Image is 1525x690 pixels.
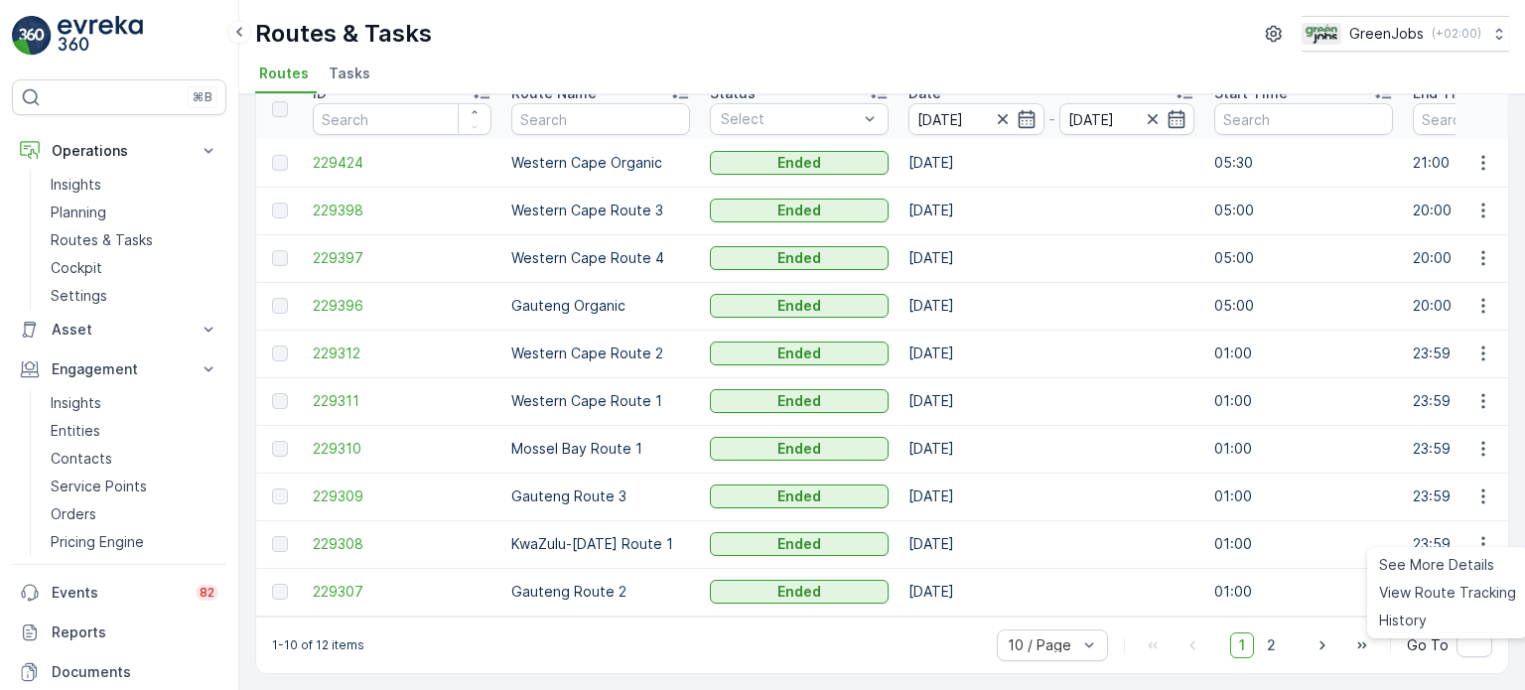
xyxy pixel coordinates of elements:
a: Reports [12,613,226,652]
p: Western Cape Route 2 [511,344,690,363]
p: Mossel Bay Route 1 [511,439,690,459]
p: KwaZulu-[DATE] Route 1 [511,534,690,554]
p: Settings [51,286,107,306]
p: Ended [777,439,821,459]
span: See More Details [1379,555,1494,575]
p: ( +02:00 ) [1432,26,1481,42]
a: Planning [43,199,226,226]
input: dd/mm/yyyy [1059,103,1195,135]
p: 05:00 [1214,201,1393,220]
p: Routes & Tasks [255,18,432,50]
p: Gauteng Route 3 [511,486,690,506]
p: 82 [200,585,214,601]
p: Cockpit [51,258,102,278]
a: View Route Tracking [1371,579,1524,607]
div: Toggle Row Selected [272,250,288,266]
p: Orders [51,504,96,524]
button: Ended [710,294,889,318]
a: 229309 [313,486,491,506]
div: Toggle Row Selected [272,584,288,600]
p: Western Cape Route 1 [511,391,690,411]
a: 229311 [313,391,491,411]
td: [DATE] [899,377,1204,425]
a: Cockpit [43,254,226,282]
p: Ended [777,534,821,554]
td: [DATE] [899,234,1204,282]
a: Routes & Tasks [43,226,226,254]
a: See More Details [1371,551,1524,579]
p: Ended [777,296,821,316]
p: Gauteng Route 2 [511,582,690,602]
p: - [1048,107,1055,131]
p: 01:00 [1214,582,1393,602]
img: Green_Jobs_Logo.png [1302,23,1341,45]
p: 01:00 [1214,344,1393,363]
div: Toggle Row Selected [272,203,288,218]
a: Entities [43,417,226,445]
p: Routes & Tasks [51,230,153,250]
td: [DATE] [899,425,1204,473]
p: Ended [777,486,821,506]
a: Orders [43,500,226,528]
span: 2 [1258,632,1285,658]
span: View Route Tracking [1379,583,1516,603]
span: History [1379,611,1427,630]
button: Ended [710,199,889,222]
td: [DATE] [899,187,1204,234]
a: 229397 [313,248,491,268]
p: 05:00 [1214,296,1393,316]
p: Operations [52,141,187,161]
img: logo [12,16,52,56]
div: Toggle Row Selected [272,536,288,552]
button: Asset [12,310,226,349]
div: Toggle Row Selected [272,298,288,314]
span: 229396 [313,296,491,316]
p: Gauteng Organic [511,296,690,316]
p: Ended [777,391,821,411]
span: 229308 [313,534,491,554]
button: Operations [12,131,226,171]
p: Engagement [52,359,187,379]
p: 01:00 [1214,439,1393,459]
button: Ended [710,342,889,365]
button: Ended [710,151,889,175]
a: Contacts [43,445,226,473]
p: Events [52,583,184,603]
td: [DATE] [899,520,1204,568]
a: 229398 [313,201,491,220]
button: Ended [710,484,889,508]
p: Pricing Engine [51,532,144,552]
p: 05:30 [1214,153,1393,173]
p: Select [721,109,858,129]
span: 229307 [313,582,491,602]
a: 229310 [313,439,491,459]
a: Settings [43,282,226,310]
p: Planning [51,203,106,222]
p: Ended [777,153,821,173]
p: Contacts [51,449,112,469]
button: GreenJobs(+02:00) [1302,16,1509,52]
p: 1-10 of 12 items [272,637,364,653]
p: Asset [52,320,187,340]
input: dd/mm/yyyy [908,103,1044,135]
p: Documents [52,662,218,682]
a: Insights [43,389,226,417]
button: Ended [710,246,889,270]
p: Insights [51,175,101,195]
p: 01:00 [1214,486,1393,506]
a: 229312 [313,344,491,363]
p: 05:00 [1214,248,1393,268]
p: Insights [51,393,101,413]
span: 229424 [313,153,491,173]
span: Routes [259,64,309,83]
input: Search [511,103,690,135]
input: Search [313,103,491,135]
div: Toggle Row Selected [272,155,288,171]
p: Western Cape Route 3 [511,201,690,220]
p: Ended [777,582,821,602]
p: Ended [777,201,821,220]
p: Western Cape Organic [511,153,690,173]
